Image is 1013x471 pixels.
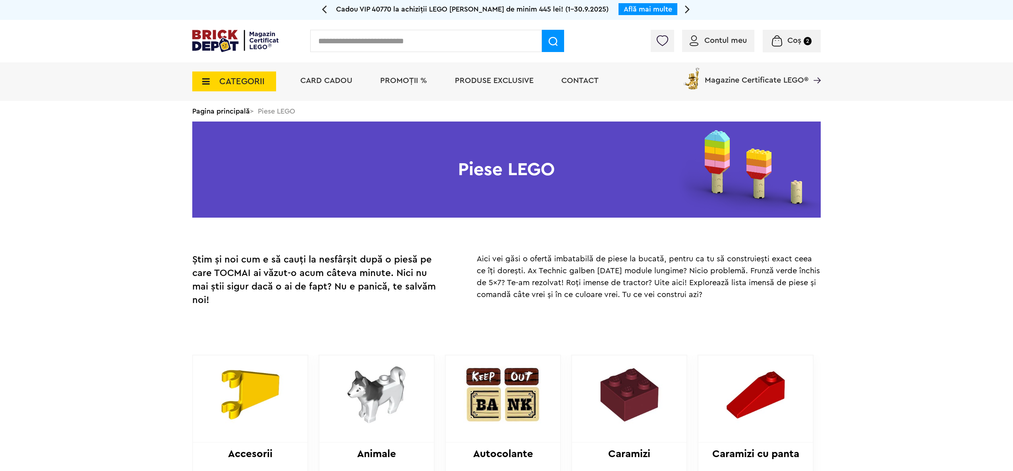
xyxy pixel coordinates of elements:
[219,77,265,86] span: CATEGORII
[808,66,821,74] a: Magazine Certificate LEGO®
[192,101,821,122] div: > Piese LEGO
[192,122,821,218] h1: Piese LEGO
[192,253,444,307] div: Știm și noi cum e să cauți la nesfârșit după o piesă pe care TOCMAI ai văzut-o acum câteva minute...
[446,449,560,469] h2: Autocolante
[704,37,747,44] span: Contul meu
[698,449,813,469] h2: Caramizi cu panta
[300,77,352,85] a: Card Cadou
[705,66,808,84] span: Magazine Certificate LEGO®
[787,37,801,44] span: Coș
[336,6,609,13] span: Cadou VIP 40770 la achiziții LEGO [PERSON_NAME] de minim 445 lei! (1-30.9.2025)
[624,6,672,13] a: Află mai multe
[572,449,686,469] h2: Caramizi
[319,449,434,469] h2: Animale
[380,77,427,85] a: PROMOȚII %
[561,77,599,85] a: Contact
[477,253,821,301] p: Aici vei găsi o ofertă imbatabilă de piese la bucată, pentru ca tu să construiești exact ceea ce ...
[690,37,747,44] a: Contul meu
[455,77,534,85] a: Produse exclusive
[192,108,250,115] a: Pagina principală
[193,449,307,469] h2: Accesorii
[804,37,812,45] small: 2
